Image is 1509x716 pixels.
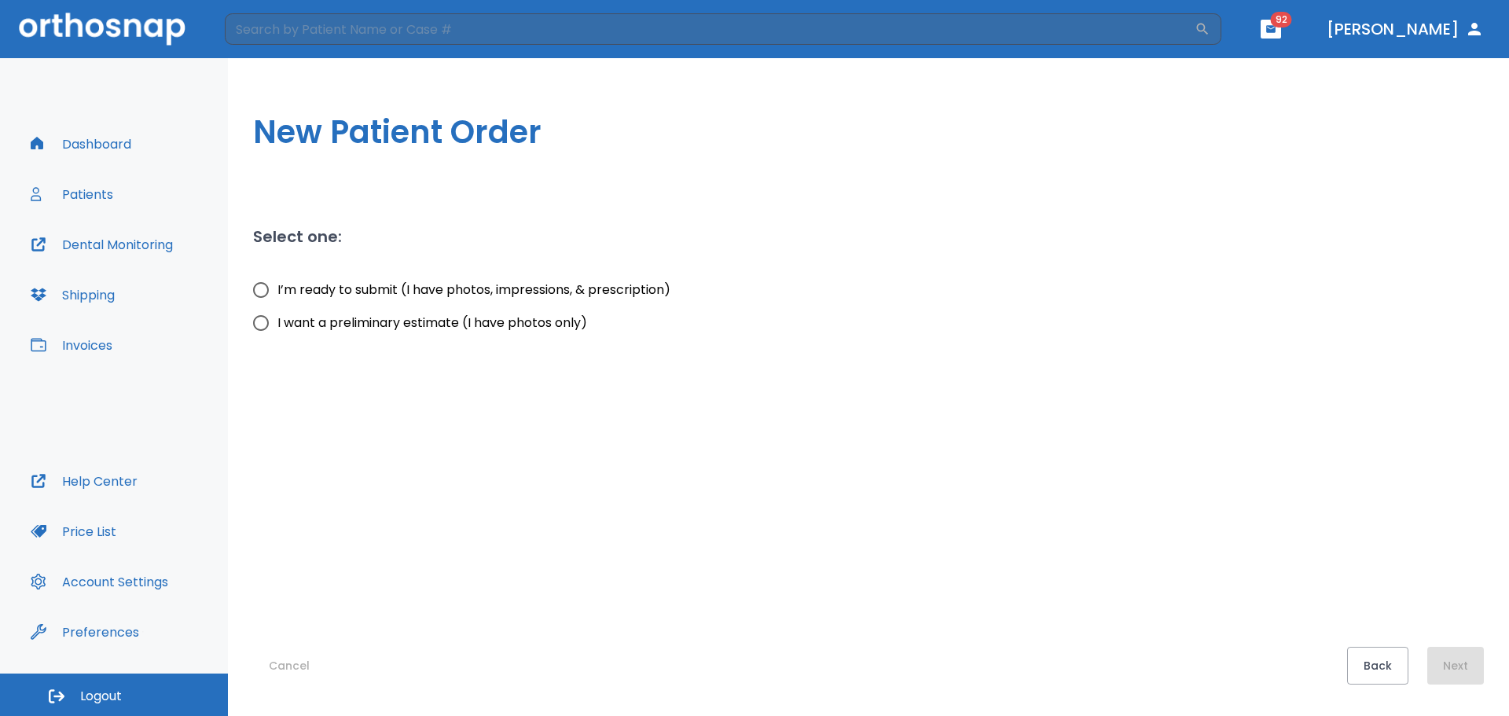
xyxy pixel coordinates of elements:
[225,13,1195,45] input: Search by Patient Name or Case #
[21,563,178,600] button: Account Settings
[21,226,182,263] button: Dental Monitoring
[277,314,587,332] span: I want a preliminary estimate (I have photos only)
[21,175,123,213] button: Patients
[1271,12,1292,28] span: 92
[21,276,124,314] button: Shipping
[253,108,1484,156] h1: New Patient Order
[277,281,670,299] span: I’m ready to submit (I have photos, impressions, & prescription)
[21,512,126,550] button: Price List
[21,125,141,163] button: Dashboard
[80,688,122,705] span: Logout
[253,225,342,248] h2: Select one:
[1347,647,1408,685] button: Back
[21,326,122,364] button: Invoices
[136,625,150,639] div: Tooltip anchor
[253,647,325,685] button: Cancel
[21,462,147,500] button: Help Center
[1320,15,1490,43] button: [PERSON_NAME]
[19,13,185,45] img: Orthosnap
[21,613,149,651] button: Preferences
